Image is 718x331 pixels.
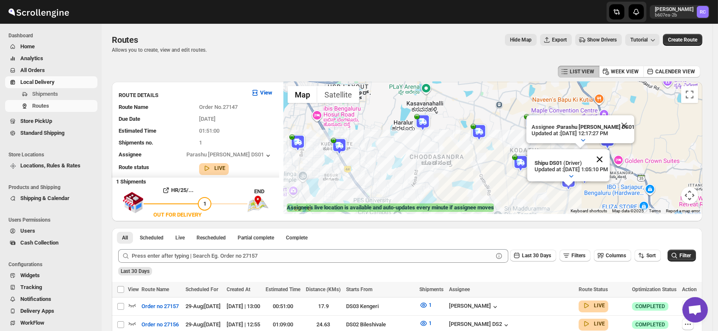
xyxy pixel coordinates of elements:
span: Rescheduled [197,234,226,241]
button: Last 30 Days [510,250,556,261]
p: Updated at : [DATE] 12:17:27 PM [531,130,634,136]
span: Action [682,286,697,292]
button: Notifications [5,293,97,305]
button: Locations, Rules & Rates [5,160,97,172]
span: COMPLETED [635,303,665,310]
span: Columns [606,253,626,259]
span: Partial complete [238,234,274,241]
button: 1 [414,298,437,312]
img: Google [286,203,313,214]
label: Assignee's live location is available and auto-updates every minute if assignee moves [287,203,494,212]
span: Delivery Apps [20,308,54,314]
b: Shipu DS01 [534,160,562,166]
p: [PERSON_NAME] [655,6,693,13]
span: Last 30 Days [121,268,150,274]
span: 1 [429,302,432,308]
div: DS03 Kengeri [346,302,414,311]
span: Order no 27156 [141,320,179,329]
img: shop.svg [122,186,144,219]
span: Products and Shipping [8,184,97,191]
span: All [122,234,128,241]
div: DS02 Bileshivale [346,320,414,329]
a: Terms (opens in new tab) [649,209,661,213]
span: Route Status [579,286,608,292]
span: COMPLETED [635,321,665,328]
button: User menu [650,5,710,19]
span: Filters [571,253,585,259]
span: Cash Collection [20,239,58,246]
button: Users [5,225,97,237]
button: LIVE [582,320,605,328]
button: Tutorial [625,34,660,46]
span: 1 [203,200,206,207]
span: All Orders [20,67,45,73]
span: WorkFlow [20,320,44,326]
span: Tracking [20,284,42,290]
button: Filters [560,250,590,261]
span: Hide Map [510,36,532,43]
button: Export [540,34,572,46]
button: Shipments [5,88,97,100]
div: OUT FOR DELIVERY [153,211,202,219]
p: Allows you to create, view and edit routes. [112,47,207,53]
span: Created At [227,286,250,292]
button: Map camera controls [681,187,698,204]
span: Standard Shipping [20,130,64,136]
img: ScrollEngine [7,1,70,22]
div: Parashu [PERSON_NAME] DS01 [186,151,272,160]
span: CALENDER VIEW [655,68,695,75]
button: CALENDER VIEW [643,66,700,78]
span: 1 [429,320,432,326]
button: LIVE [202,164,225,172]
span: Order no 27157 [141,302,179,311]
div: END [254,187,279,196]
button: All routes [117,232,133,244]
button: LIVE [582,301,605,310]
button: Show satellite imagery [317,86,359,103]
span: Shipments no. [119,139,153,146]
button: [PERSON_NAME] DS2 [449,321,510,329]
div: [DATE] | 13:00 [227,302,261,311]
div: [DATE] | 12:55 [227,320,261,329]
button: Analytics [5,53,97,64]
span: Configurations [8,261,97,268]
span: Create Route [668,36,697,43]
a: Report a map error [666,209,700,213]
img: trip_end.png [247,196,269,212]
span: 01:51:00 [199,128,219,134]
span: 1 [199,139,202,146]
span: Routes [32,103,49,109]
span: Distance (KMs) [306,286,341,292]
span: Scheduled For [186,286,219,292]
b: LIVE [594,303,605,309]
span: Home [20,43,35,50]
span: Show Drivers [587,36,617,43]
span: Store PickUp [20,118,52,124]
b: LIVE [214,165,225,171]
span: Analytics [20,55,43,61]
span: Optimization Status [632,286,676,292]
p: (Driver) [534,160,607,166]
span: Live [175,234,185,241]
span: 29-Aug | [DATE] [186,303,221,309]
button: Routes [5,100,97,112]
p: Updated at : [DATE] 1:05:10 PM [534,166,607,172]
button: Show street map [288,86,317,103]
button: 1 [414,317,437,330]
span: Dashboard [8,32,97,39]
b: LIVE [594,321,605,327]
span: Complete [286,234,308,241]
button: Toggle fullscreen view [681,86,698,103]
button: Map action label [505,34,537,46]
span: [DATE] [199,116,216,122]
button: Tracking [5,281,97,293]
span: WEEK VIEW [611,68,639,75]
a: Open this area in Google Maps (opens a new window) [286,203,313,214]
button: HR/25/... [144,184,211,197]
input: Press enter after typing | Search Eg. Order no 27157 [132,249,493,263]
button: Columns [594,250,631,261]
button: [PERSON_NAME] [449,303,499,311]
button: Delivery Apps [5,305,97,317]
span: 29-Aug | [DATE] [186,321,221,328]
